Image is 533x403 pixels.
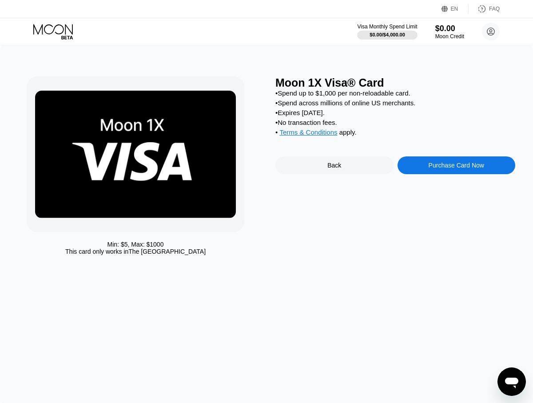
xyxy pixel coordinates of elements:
[435,24,464,40] div: $0.00Moon Credit
[435,33,464,40] div: Moon Credit
[107,241,164,248] div: Min: $ 5 , Max: $ 1000
[497,367,526,396] iframe: Button to launch messaging window
[279,128,337,138] div: Terms & Conditions
[275,99,515,107] div: • Spend across millions of online US merchants.
[489,6,500,12] div: FAQ
[398,156,516,174] div: Purchase Card Now
[357,24,417,40] div: Visa Monthly Spend Limit$0.00/$4,000.00
[327,162,341,169] div: Back
[357,24,417,30] div: Visa Monthly Spend Limit
[370,32,405,37] div: $0.00 / $4,000.00
[279,128,337,136] span: Terms & Conditions
[275,89,515,97] div: • Spend up to $1,000 per non-reloadable card.
[429,162,484,169] div: Purchase Card Now
[442,4,469,13] div: EN
[65,248,206,255] div: This card only works in The [GEOGRAPHIC_DATA]
[275,76,515,89] div: Moon 1X Visa® Card
[469,4,500,13] div: FAQ
[275,156,394,174] div: Back
[275,119,515,126] div: • No transaction fees.
[451,6,458,12] div: EN
[275,128,515,138] div: • apply .
[275,109,515,116] div: • Expires [DATE].
[435,24,464,33] div: $0.00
